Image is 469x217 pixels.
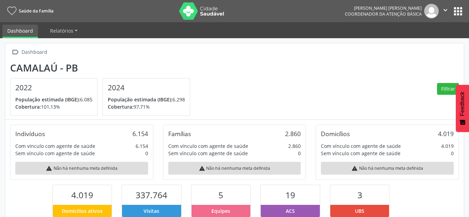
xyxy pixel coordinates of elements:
[15,103,41,110] span: Cobertura:
[108,103,185,110] p: 97,71%
[442,6,449,14] i: 
[438,130,454,137] div: 4.019
[10,47,20,57] i: 
[2,25,38,38] a: Dashboard
[15,162,148,175] div: Não há nenhuma meta definida
[136,189,167,201] span: 337.764
[15,96,80,103] span: População estimada (IBGE):
[15,103,92,110] p: 101,13%
[298,150,301,157] div: 0
[15,150,95,157] div: Sem vínculo com agente de saúde
[168,142,248,150] div: Com vínculo com agente de saúde
[71,189,93,201] span: 4.019
[15,142,95,150] div: Com vínculo com agente de saúde
[321,162,454,175] div: Não há nenhuma meta definida
[108,96,185,103] p: 6.298
[285,130,301,137] div: 2.860
[144,207,159,215] span: Visitas
[211,207,230,215] span: Equipes
[456,85,469,132] button: Feedback - Mostrar pesquisa
[459,92,466,116] span: Feedback
[15,130,45,137] div: Indivíduos
[218,189,223,201] span: 5
[10,47,48,57] a:  Dashboard
[15,83,92,92] h4: 2022
[286,207,295,215] span: ACS
[62,207,103,215] span: Domicílios ativos
[145,150,148,157] div: 0
[50,27,73,34] span: Relatórios
[437,83,459,95] button: Filtrar
[45,25,82,37] a: Relatórios
[15,96,92,103] p: 6.085
[5,5,54,17] a: Saúde da Família
[136,142,148,150] div: 6.154
[168,162,301,175] div: Não há nenhuma meta definida
[168,150,248,157] div: Sem vínculo com agente de saúde
[132,130,148,137] div: 6.154
[46,165,52,172] i: warning
[345,5,422,11] div: [PERSON_NAME] [PERSON_NAME]
[108,96,172,103] span: População estimada (IBGE):
[19,8,54,14] span: Saúde da Família
[199,165,205,172] i: warning
[288,142,301,150] div: 2.860
[10,62,195,74] div: Camalaú - PB
[345,11,422,17] span: Coordenador da Atenção Básica
[108,83,185,92] h4: 2024
[452,5,464,17] button: apps
[321,150,401,157] div: Sem vínculo com agente de saúde
[108,103,134,110] span: Cobertura:
[439,4,452,18] button: 
[285,189,295,201] span: 19
[451,150,454,157] div: 0
[351,165,358,172] i: warning
[321,130,350,137] div: Domicílios
[355,207,364,215] span: UBS
[357,189,362,201] span: 3
[20,47,48,57] div: Dashboard
[424,4,439,18] img: img
[168,130,191,137] div: Famílias
[321,142,401,150] div: Com vínculo com agente de saúde
[441,142,454,150] div: 4.019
